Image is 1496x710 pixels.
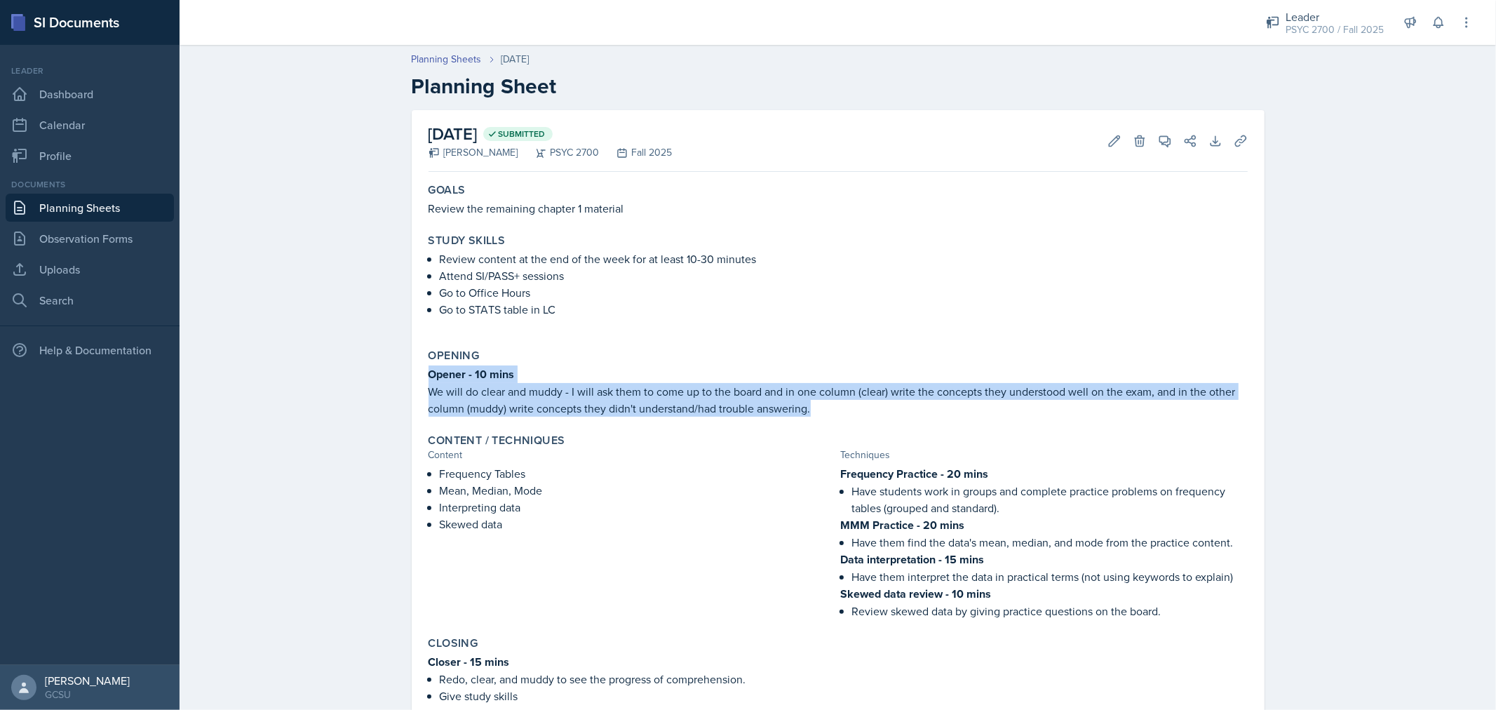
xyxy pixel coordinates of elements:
div: Fall 2025 [600,145,673,160]
p: Redo, clear, and muddy to see the progress of comprehension. [440,671,1248,688]
strong: Opener - 10 mins [429,366,515,382]
strong: Closer - 15 mins [429,654,510,670]
a: Observation Forms [6,225,174,253]
div: Techniques [841,448,1248,462]
label: Goals [429,183,466,197]
p: Skewed data [440,516,835,532]
p: Have students work in groups and complete practice problems on frequency tables (grouped and stan... [852,483,1248,516]
div: PSYC 2700 / Fall 2025 [1286,22,1384,37]
a: Planning Sheets [6,194,174,222]
div: Leader [1286,8,1384,25]
label: Content / Techniques [429,434,565,448]
strong: Data interpretation - 15 mins [841,551,985,568]
p: Go to Office Hours [440,284,1248,301]
div: Help & Documentation [6,336,174,364]
p: Frequency Tables [440,465,835,482]
div: PSYC 2700 [518,145,600,160]
a: Profile [6,142,174,170]
p: Mean, Median, Mode [440,482,835,499]
div: Content [429,448,835,462]
a: Search [6,286,174,314]
a: Uploads [6,255,174,283]
p: Give study skills [440,688,1248,704]
p: Attend SI/PASS+ sessions [440,267,1248,284]
p: Have them find the data's mean, median, and mode from the practice content. [852,534,1248,551]
a: Calendar [6,111,174,139]
strong: Skewed data review - 10 mins [841,586,992,602]
p: Review content at the end of the week for at least 10-30 minutes [440,250,1248,267]
h2: Planning Sheet [412,74,1265,99]
label: Closing [429,636,478,650]
p: We will do clear and muddy - I will ask them to come up to the board and in one column (clear) wr... [429,383,1248,417]
div: [DATE] [501,52,530,67]
strong: Frequency Practice - 20 mins [841,466,989,482]
p: Have them interpret the data in practical terms (not using keywords to explain) [852,568,1248,585]
span: Submitted [499,128,546,140]
div: [PERSON_NAME] [429,145,518,160]
p: Go to STATS table in LC [440,301,1248,318]
a: Dashboard [6,80,174,108]
div: [PERSON_NAME] [45,674,130,688]
label: Study Skills [429,234,506,248]
h2: [DATE] [429,121,673,147]
label: Opening [429,349,480,363]
p: Review the remaining chapter 1 material [429,200,1248,217]
div: Documents [6,178,174,191]
p: Interpreting data [440,499,835,516]
div: GCSU [45,688,130,702]
strong: MMM Practice - 20 mins [841,517,965,533]
a: Planning Sheets [412,52,482,67]
div: Leader [6,65,174,77]
p: Review skewed data by giving practice questions on the board. [852,603,1248,619]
